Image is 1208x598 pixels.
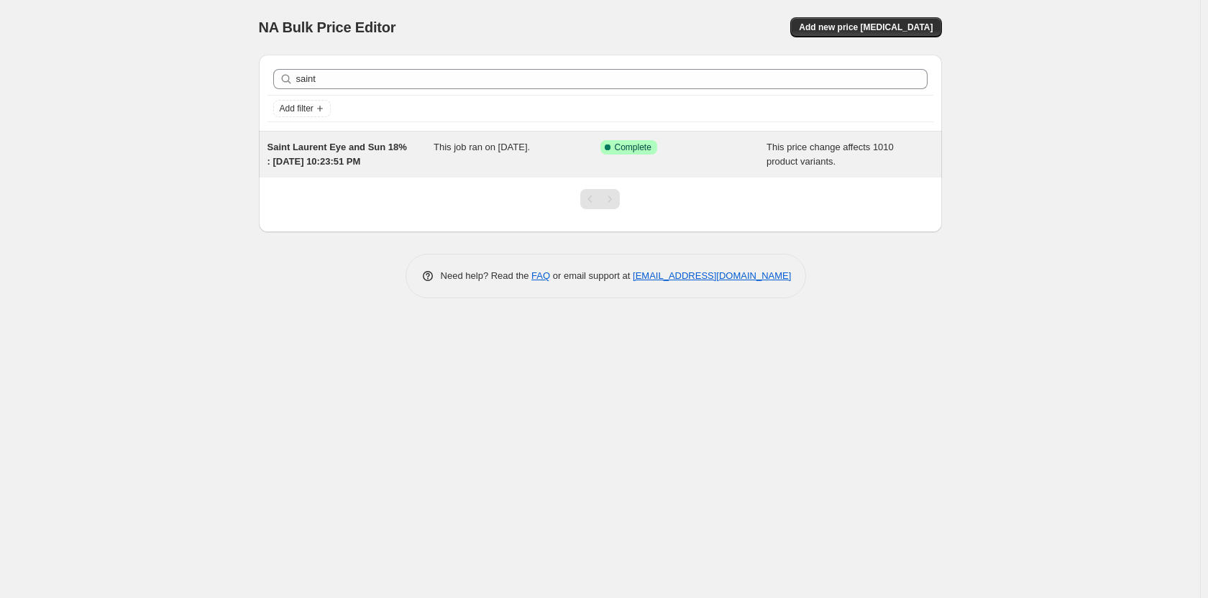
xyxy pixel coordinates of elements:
span: Add filter [280,103,314,114]
nav: Pagination [580,189,620,209]
a: FAQ [531,270,550,281]
span: Need help? Read the [441,270,532,281]
button: Add new price [MEDICAL_DATA] [790,17,941,37]
span: Complete [615,142,651,153]
button: Add filter [273,100,331,117]
a: [EMAIL_ADDRESS][DOMAIN_NAME] [633,270,791,281]
span: NA Bulk Price Editor [259,19,396,35]
span: Saint Laurent Eye and Sun 18% : [DATE] 10:23:51 PM [267,142,407,167]
span: or email support at [550,270,633,281]
span: Add new price [MEDICAL_DATA] [799,22,933,33]
span: This price change affects 1010 product variants. [767,142,894,167]
span: This job ran on [DATE]. [434,142,530,152]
